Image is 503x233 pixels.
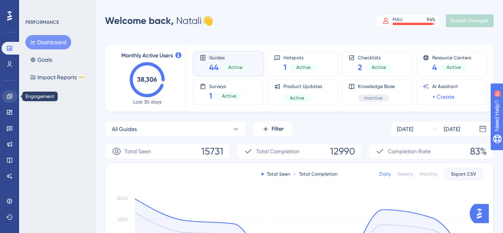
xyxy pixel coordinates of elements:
[228,64,243,70] span: Active
[444,124,460,134] div: [DATE]
[397,124,413,134] div: [DATE]
[222,93,236,99] span: Active
[112,124,137,134] span: All Guides
[284,83,322,90] span: Product Updates
[364,95,383,101] span: Inactive
[446,14,493,27] button: Publish Changes
[105,15,174,26] span: Welcome back,
[117,217,128,222] tspan: 2850
[470,202,493,225] iframe: UserGuiding AI Assistant Launcher
[124,147,151,156] span: Total Seen
[25,70,90,84] button: Impact ReportsBETA
[290,95,304,101] span: Active
[117,196,128,201] tspan: 3800
[256,147,299,156] span: Total Completion
[432,55,471,60] span: Resource Centers
[372,64,386,70] span: Active
[397,171,413,177] div: Weekly
[209,62,219,73] span: 44
[293,171,338,177] div: Total Completion
[284,55,317,60] span: Hotspots
[105,121,247,137] button: All Guides
[379,171,391,177] div: Daily
[444,168,484,180] button: Export CSV
[105,14,214,27] div: Natali 👋
[451,18,489,24] span: Publish Changes
[388,147,431,156] span: Completion Rate
[358,55,392,60] span: Checklists
[296,64,311,70] span: Active
[133,99,161,105] span: Last 30 days
[358,83,395,90] span: Knowledge Base
[447,64,461,70] span: Active
[432,62,437,73] span: 4
[284,62,287,73] span: 1
[209,55,249,60] span: Guides
[392,16,403,23] div: MAU
[137,76,157,83] text: 38,306
[201,145,223,158] span: 15731
[209,90,212,102] span: 1
[121,51,173,61] span: Monthly Active Users
[358,62,362,73] span: 2
[272,124,284,134] span: Filter
[25,19,59,25] div: PERFORMANCE
[253,121,293,137] button: Filter
[78,75,85,79] div: BETA
[470,145,487,158] span: 83%
[419,171,437,177] div: Monthly
[432,83,458,90] span: AI Assistant
[330,145,355,158] span: 12990
[261,171,290,177] div: Total Seen
[19,2,50,12] span: Need Help?
[54,4,59,10] div: 9+
[451,171,476,177] span: Export CSV
[25,53,57,67] button: Goals
[427,16,435,23] div: 94 %
[209,83,243,89] span: Surveys
[432,92,454,102] a: + Create
[25,35,71,49] button: Dashboard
